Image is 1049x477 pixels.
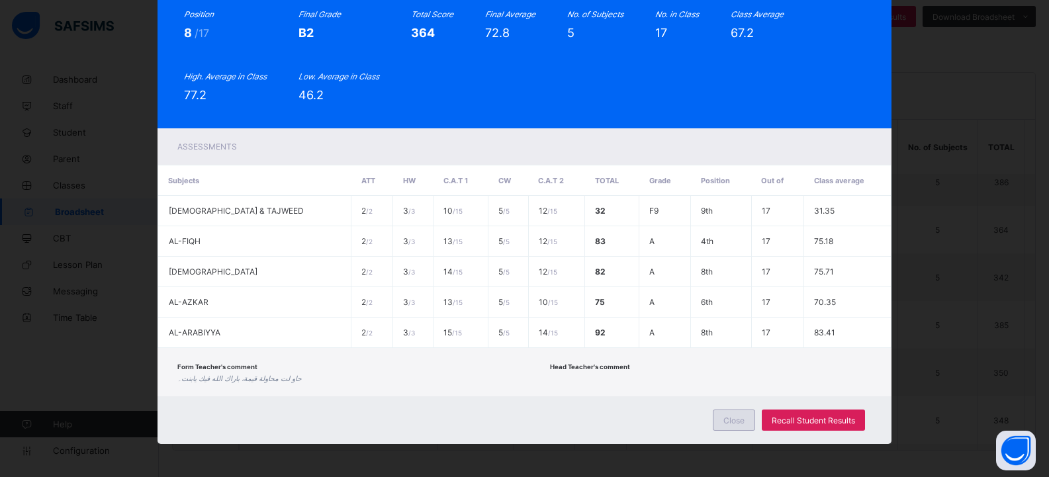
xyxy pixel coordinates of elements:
[195,26,209,40] span: /17
[361,297,373,307] span: 2
[453,207,463,215] span: / 15
[762,206,770,216] span: 17
[411,9,453,19] i: Total Score
[443,236,463,246] span: 13
[649,236,655,246] span: A
[366,268,373,276] span: / 2
[701,176,730,185] span: Position
[184,88,206,102] span: 77.2
[814,206,835,216] span: 31.35
[503,298,510,306] span: / 5
[503,207,510,215] span: / 5
[772,415,855,425] span: Recall Student Results
[361,176,375,185] span: ATT
[403,327,415,337] span: 3
[298,71,379,81] i: Low. Average in Class
[762,297,770,307] span: 17
[177,142,237,152] span: Assessments
[169,297,208,307] span: AL-AZKAR
[503,268,510,276] span: / 5
[184,71,267,81] i: High. Average in Class
[539,206,557,216] span: 12
[595,236,606,246] span: 83
[403,206,415,216] span: 3
[498,297,510,307] span: 5
[539,327,558,337] span: 14
[814,236,833,246] span: 75.18
[649,176,671,185] span: Grade
[550,363,630,370] span: Head Teacher's comment
[701,297,713,307] span: 6th
[547,207,557,215] span: / 15
[567,9,623,19] i: No. of Subjects
[361,327,373,337] span: 2
[731,26,754,40] span: 67.2
[539,267,557,277] span: 12
[298,9,341,19] i: Final Grade
[547,238,557,245] span: / 15
[649,297,655,307] span: A
[366,329,373,337] span: / 2
[996,431,1036,470] button: Open asap
[443,267,463,277] span: 14
[655,26,667,40] span: 17
[408,329,415,337] span: / 3
[366,207,373,215] span: / 2
[547,268,557,276] span: / 15
[443,327,462,337] span: 15
[485,9,535,19] i: Final Average
[443,297,463,307] span: 13
[453,238,463,245] span: / 15
[411,26,435,40] span: 364
[701,236,713,246] span: 4th
[701,267,713,277] span: 8th
[498,206,510,216] span: 5
[169,206,304,216] span: [DEMOGRAPHIC_DATA] & TAJWEED
[538,176,564,185] span: C.A.T 2
[701,327,713,337] span: 8th
[595,176,619,185] span: Total
[548,329,558,337] span: / 15
[567,26,574,40] span: 5
[498,236,510,246] span: 5
[503,329,510,337] span: / 5
[595,297,605,307] span: 75
[403,236,415,246] span: 3
[298,88,324,102] span: 46.2
[184,26,195,40] span: 8
[498,327,510,337] span: 5
[539,236,557,246] span: 12
[298,26,314,40] span: B2
[762,327,770,337] span: 17
[361,236,373,246] span: 2
[595,206,606,216] span: 32
[814,327,835,337] span: 83.41
[408,207,415,215] span: / 3
[701,206,713,216] span: 9th
[595,267,606,277] span: 82
[452,329,462,337] span: / 15
[408,298,415,306] span: / 3
[168,176,199,185] span: Subjects
[361,267,373,277] span: 2
[443,206,463,216] span: 10
[761,176,784,185] span: Out of
[814,267,834,277] span: 75.71
[366,238,373,245] span: / 2
[649,206,659,216] span: F9
[485,26,510,40] span: 72.8
[403,176,416,185] span: HW
[408,268,415,276] span: / 3
[539,297,558,307] span: 10
[503,238,510,245] span: / 5
[366,298,373,306] span: / 2
[762,236,770,246] span: 17
[169,267,257,277] span: [DEMOGRAPHIC_DATA]
[548,298,558,306] span: / 15
[361,206,373,216] span: 2
[169,327,220,337] span: AL-ARABIYYA
[403,267,415,277] span: 3
[762,267,770,277] span: 17
[453,268,463,276] span: / 15
[655,9,699,19] i: No. in Class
